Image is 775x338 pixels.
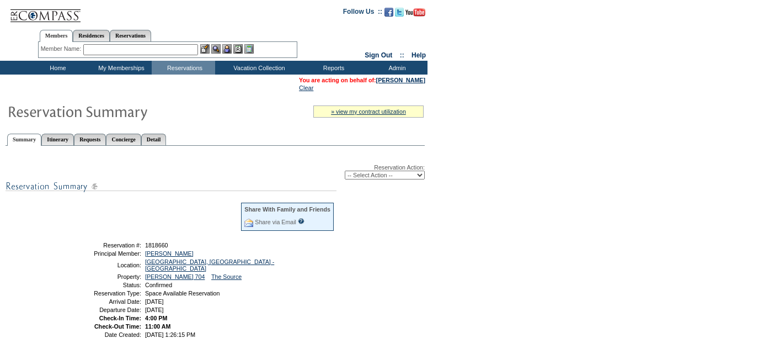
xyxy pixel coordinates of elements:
td: Vacation Collection [215,61,301,75]
a: Clear [299,84,313,91]
a: Reservations [110,30,151,41]
td: Home [25,61,88,75]
a: Share via Email [255,219,296,225]
td: Reservations [152,61,215,75]
input: What is this? [298,218,304,224]
img: subTtlResSummary.gif [6,179,336,193]
td: My Memberships [88,61,152,75]
span: Space Available Reservation [145,290,220,297]
strong: Check-In Time: [99,315,141,321]
img: Impersonate [222,44,232,54]
a: Residences [73,30,110,41]
img: b_calculator.gif [244,44,254,54]
div: Member Name: [41,44,83,54]
a: Members [40,30,73,42]
td: Reservation Type: [62,290,141,297]
img: View [211,44,221,54]
td: Property: [62,273,141,280]
td: Reservation #: [62,242,141,249]
span: [DATE] [145,307,164,313]
a: Itinerary [41,134,74,145]
a: Concierge [106,134,141,145]
span: You are acting on behalf of: [299,77,425,83]
div: Reservation Action: [6,164,425,179]
a: Follow us on Twitter [395,11,404,18]
td: Status: [62,282,141,288]
a: [PERSON_NAME] [376,77,425,83]
a: Sign Out [365,51,392,59]
img: Reservaton Summary [7,100,228,122]
td: Departure Date: [62,307,141,313]
span: 1818660 [145,242,168,249]
a: [PERSON_NAME] [145,250,194,257]
a: [PERSON_NAME] 704 [145,273,205,280]
td: Principal Member: [62,250,141,257]
img: Follow us on Twitter [395,8,404,17]
td: Arrival Date: [62,298,141,305]
td: Reports [301,61,364,75]
td: Location: [62,258,141,272]
a: Subscribe to our YouTube Channel [405,11,425,18]
span: 4:00 PM [145,315,167,321]
span: :: [400,51,404,59]
img: b_edit.gif [200,44,210,54]
a: Help [411,51,426,59]
td: Admin [364,61,427,75]
td: Date Created: [62,331,141,338]
a: Detail [141,134,167,145]
a: Summary [7,134,41,146]
img: Become our fan on Facebook [384,8,393,17]
a: Requests [74,134,106,145]
span: Confirmed [145,282,172,288]
img: Subscribe to our YouTube Channel [405,8,425,17]
span: 11:00 AM [145,323,170,330]
img: Reservations [233,44,243,54]
a: Become our fan on Facebook [384,11,393,18]
a: The Source [211,273,242,280]
td: Follow Us :: [343,7,382,20]
a: » view my contract utilization [331,108,406,115]
a: [GEOGRAPHIC_DATA], [GEOGRAPHIC_DATA] - [GEOGRAPHIC_DATA] [145,258,274,272]
strong: Check-Out Time: [94,323,141,330]
div: Share With Family and Friends [244,206,330,213]
span: [DATE] 1:26:15 PM [145,331,195,338]
span: [DATE] [145,298,164,305]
